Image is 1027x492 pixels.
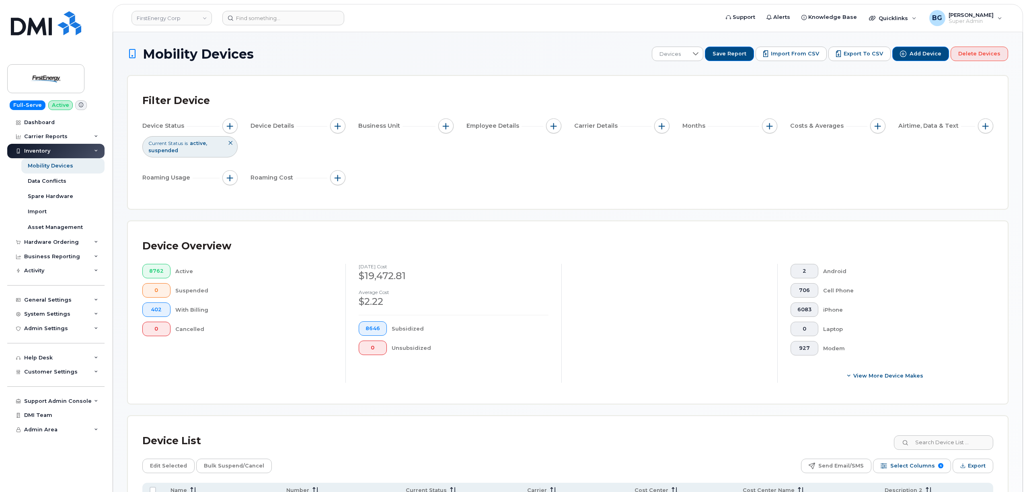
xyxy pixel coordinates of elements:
span: 8762 [149,268,164,274]
span: Carrier Details [574,122,620,130]
span: Add Device [910,50,941,57]
span: 0 [149,287,164,294]
span: Import from CSV [771,50,819,57]
span: 0 [149,326,164,332]
button: Save Report [705,47,754,61]
span: Device Details [251,122,296,130]
div: Unsubsidized [392,341,549,355]
button: 0 [142,283,170,298]
div: Cell Phone [823,283,981,298]
span: Employee Details [466,122,522,130]
span: Send Email/SMS [818,460,864,472]
button: 927 [791,341,818,355]
span: 402 [149,306,164,313]
button: Add Device [892,47,949,61]
button: Bulk Suspend/Cancel [196,459,272,473]
button: 6083 [791,302,818,317]
span: 2 [797,268,811,274]
button: 8762 [142,264,170,278]
span: 0 [366,345,380,351]
iframe: Messenger Launcher [992,457,1021,486]
button: Select Columns 6 [873,459,951,473]
button: Edit Selected [142,459,195,473]
span: 0 [797,326,811,332]
button: 2 [791,264,818,278]
span: 927 [797,345,811,351]
div: iPhone [823,302,981,317]
span: Roaming Cost [251,174,296,182]
div: With Billing [175,302,333,317]
span: 706 [797,287,811,294]
button: Export to CSV [828,47,891,61]
span: 8646 [366,325,380,332]
div: $19,472.81 [359,269,548,283]
button: 0 [791,322,818,336]
span: View More Device Makes [853,372,923,380]
span: Current Status [148,140,183,147]
span: 6083 [797,306,811,313]
button: 0 [359,341,387,355]
h4: [DATE] cost [359,264,548,269]
span: Export [968,460,986,472]
button: 706 [791,283,818,298]
span: active [190,140,207,146]
div: Filter Device [142,90,210,111]
span: Edit Selected [150,460,187,472]
div: Cancelled [175,322,333,336]
div: Laptop [823,322,981,336]
div: Subsidized [392,321,549,336]
span: Months [682,122,708,130]
span: Costs & Averages [790,122,846,130]
button: 0 [142,322,170,336]
button: 402 [142,302,170,317]
div: Device List [142,431,201,451]
div: Device Overview [142,236,231,257]
span: Airtime, Data & Text [898,122,961,130]
span: Bulk Suspend/Cancel [204,460,264,472]
span: Devices [652,47,688,61]
div: Android [823,264,981,278]
div: Active [175,264,333,278]
button: Delete Devices [951,47,1008,61]
span: Business Unit [358,122,403,130]
div: $2.22 [359,295,548,308]
span: Delete Devices [958,50,1000,57]
span: Roaming Usage [142,174,193,182]
div: Modem [823,341,981,355]
button: Import from CSV [756,47,827,61]
h4: Average cost [359,290,548,295]
span: Mobility Devices [143,47,254,61]
span: Export to CSV [844,50,883,57]
button: 8646 [359,321,387,336]
button: Export [953,459,993,473]
div: Suspended [175,283,333,298]
span: Select Columns [890,460,935,472]
span: Device Status [142,122,187,130]
input: Search Device List ... [894,435,993,450]
span: is [185,140,188,147]
button: Send Email/SMS [801,459,871,473]
span: Save Report [713,50,746,57]
button: View More Device Makes [791,368,980,383]
span: suspended [148,147,178,153]
span: 6 [938,463,943,468]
